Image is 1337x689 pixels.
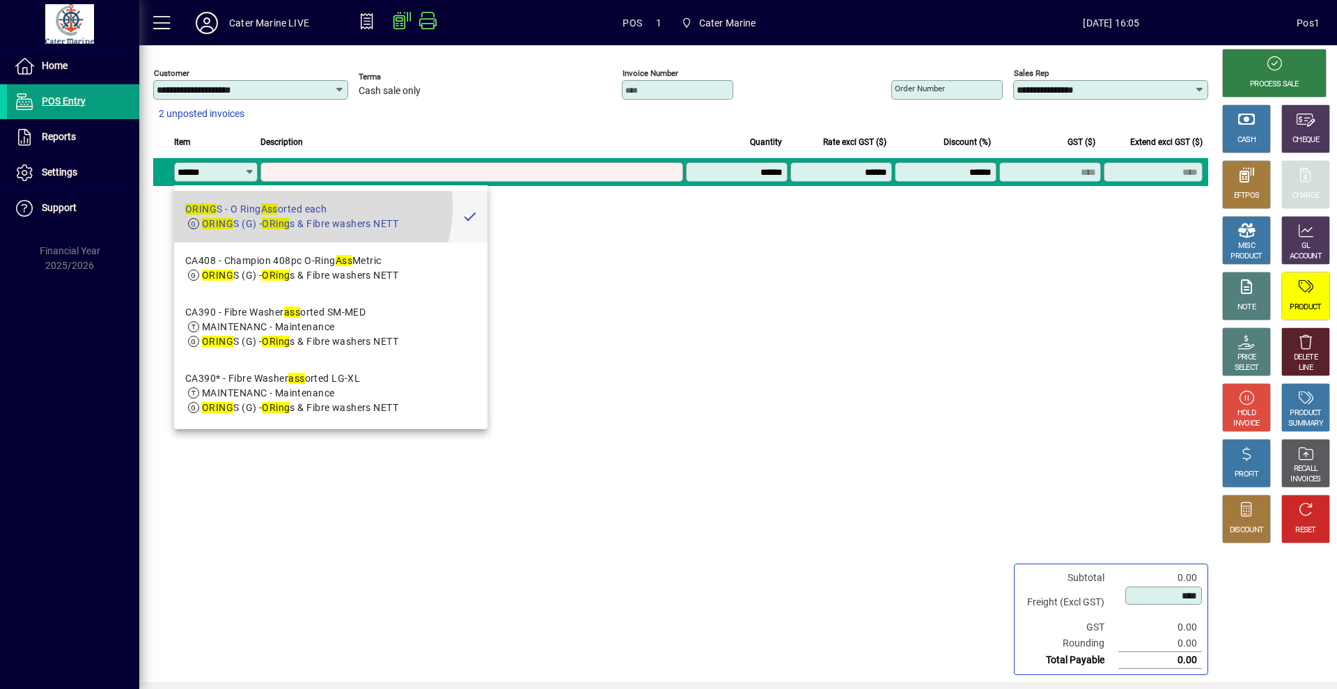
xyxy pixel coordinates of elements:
mat-label: Sales rep [1014,68,1049,78]
span: Cater Marine [699,12,756,34]
span: Description [260,134,303,150]
div: SUMMARY [1288,419,1323,429]
button: Profile [185,10,229,36]
div: LINE [1299,363,1313,373]
div: PROCESS SALE [1250,79,1299,90]
span: POS [623,12,642,34]
div: ACCOUNT [1290,251,1322,262]
button: 2 unposted invoices [153,102,250,127]
div: SELECT [1235,363,1259,373]
a: Support [7,191,139,226]
mat-label: Order number [895,84,945,93]
span: [DATE] 16:05 [926,12,1297,34]
div: RESET [1295,525,1316,536]
span: Cater Marine [675,10,762,36]
span: POS Entry [42,95,86,107]
mat-label: Invoice number [623,68,678,78]
div: PRODUCT [1230,251,1262,262]
span: Cash sale only [359,86,421,97]
span: Item [174,134,191,150]
span: Extend excl GST ($) [1130,134,1203,150]
div: PROFIT [1235,470,1258,480]
a: Reports [7,120,139,155]
div: MISC [1238,241,1255,251]
div: CASH [1237,135,1256,146]
div: HOLD [1237,408,1256,419]
div: CHEQUE [1292,135,1319,146]
div: Pos1 [1297,12,1320,34]
span: Discount (%) [944,134,991,150]
div: NOTE [1237,302,1256,313]
mat-label: Customer [154,68,189,78]
span: 1 [656,12,662,34]
td: Rounding [1020,635,1118,652]
span: Settings [42,167,77,178]
td: 0.00 [1118,570,1202,586]
td: Total Payable [1020,652,1118,669]
div: PRODUCT [1290,302,1321,313]
div: DISCOUNT [1230,525,1263,536]
div: INVOICES [1290,474,1320,485]
a: Settings [7,155,139,190]
span: Reports [42,131,76,142]
span: Rate excl GST ($) [823,134,886,150]
span: Terms [359,72,442,82]
span: Quantity [750,134,782,150]
span: Support [42,202,77,213]
td: 0.00 [1118,635,1202,652]
span: 2 unposted invoices [159,107,244,121]
div: PRICE [1237,353,1256,363]
td: GST [1020,619,1118,635]
span: GST ($) [1068,134,1095,150]
div: DELETE [1294,353,1318,363]
div: INVOICE [1233,419,1259,429]
div: RECALL [1294,464,1318,474]
td: Subtotal [1020,570,1118,586]
span: Home [42,60,68,71]
a: Home [7,49,139,84]
td: Freight (Excl GST) [1020,586,1118,619]
div: PRODUCT [1290,408,1321,419]
div: CHARGE [1292,191,1320,201]
td: 0.00 [1118,619,1202,635]
div: Cater Marine LIVE [229,12,309,34]
div: GL [1301,241,1311,251]
div: EFTPOS [1234,191,1260,201]
td: 0.00 [1118,652,1202,669]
